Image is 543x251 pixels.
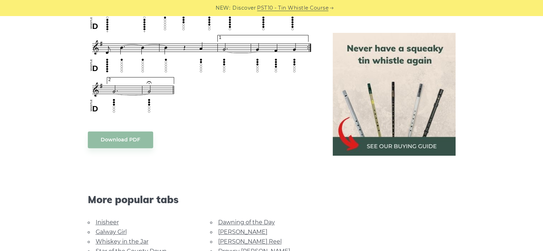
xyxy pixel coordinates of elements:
span: Discover [232,4,256,12]
a: PST10 - Tin Whistle Course [257,4,328,12]
a: Galway Girl [96,229,127,235]
a: [PERSON_NAME] [218,229,267,235]
a: Inisheer [96,219,119,226]
a: [PERSON_NAME] Reel [218,238,282,245]
a: Whiskey in the Jar [96,238,149,245]
span: More popular tabs [88,194,316,206]
span: NEW: [216,4,230,12]
a: Download PDF [88,131,153,148]
a: Dawning of the Day [218,219,275,226]
img: tin whistle buying guide [333,33,456,156]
